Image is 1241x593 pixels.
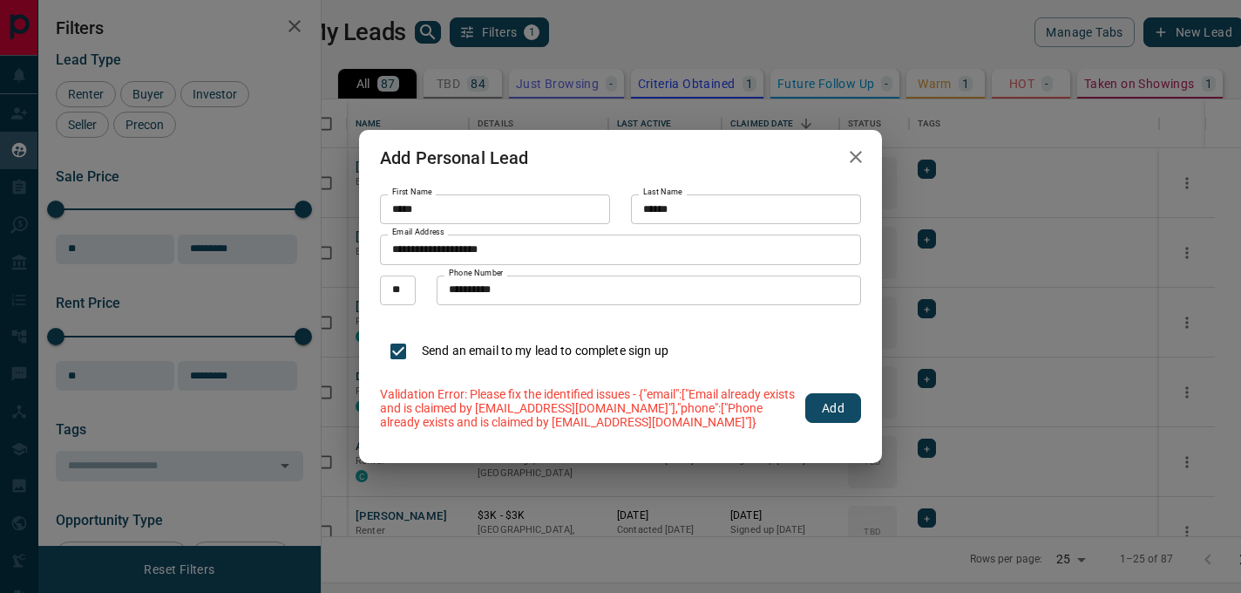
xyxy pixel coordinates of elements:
label: Email Address [392,227,444,238]
p: Send an email to my lead to complete sign up [422,342,668,360]
label: Phone Number [449,268,504,279]
button: Add [805,393,861,423]
p: Validation Error: Please fix the identified issues - {"email":["Email already exists and is claim... [380,387,795,429]
h2: Add Personal Lead [359,130,550,186]
label: Last Name [643,187,682,198]
label: First Name [392,187,432,198]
